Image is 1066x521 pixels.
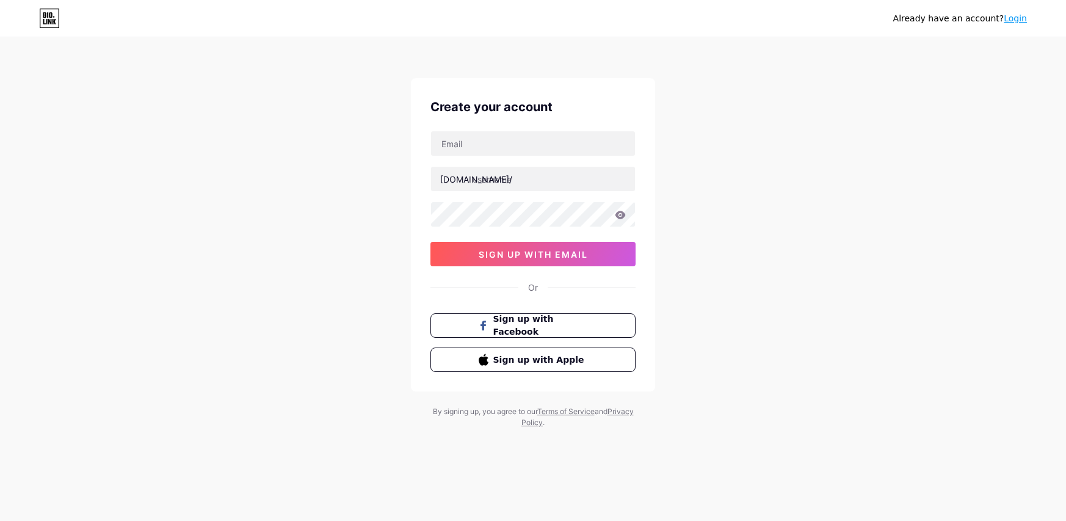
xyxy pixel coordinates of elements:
[493,354,588,366] span: Sign up with Apple
[537,407,595,416] a: Terms of Service
[440,173,512,186] div: [DOMAIN_NAME]/
[431,131,635,156] input: Email
[493,313,588,338] span: Sign up with Facebook
[430,242,636,266] button: sign up with email
[429,406,637,428] div: By signing up, you agree to our and .
[528,281,538,294] div: Or
[479,249,588,260] span: sign up with email
[430,98,636,116] div: Create your account
[1004,13,1027,23] a: Login
[431,167,635,191] input: username
[893,12,1027,25] div: Already have an account?
[430,348,636,372] button: Sign up with Apple
[430,313,636,338] button: Sign up with Facebook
